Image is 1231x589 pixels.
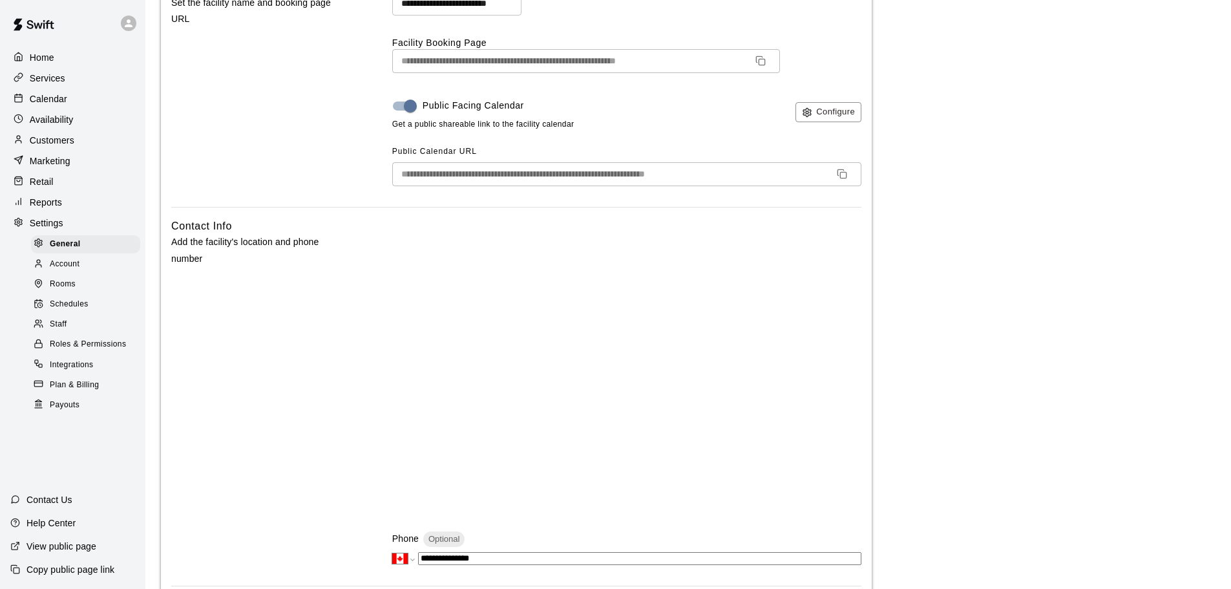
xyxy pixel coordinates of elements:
[30,51,54,64] p: Home
[31,356,140,374] div: Integrations
[31,396,140,414] div: Payouts
[171,218,232,235] h6: Contact Info
[31,375,145,395] a: Plan & Billing
[30,175,54,188] p: Retail
[10,89,135,109] a: Calendar
[10,69,135,88] a: Services
[31,295,145,315] a: Schedules
[750,50,771,71] button: Copy URL
[31,275,140,294] div: Rooms
[26,517,76,530] p: Help Center
[10,193,135,212] a: Reports
[50,258,79,271] span: Account
[31,275,145,295] a: Rooms
[30,134,74,147] p: Customers
[50,278,76,291] span: Rooms
[30,196,62,209] p: Reports
[10,172,135,191] a: Retail
[832,164,852,184] button: Copy URL
[31,234,145,254] a: General
[50,399,79,412] span: Payouts
[392,118,574,131] span: Get a public shareable link to the facility calendar
[423,534,465,544] span: Optional
[31,254,145,274] a: Account
[392,532,419,545] p: Phone
[392,147,477,156] span: Public Calendar URL
[31,355,145,375] a: Integrations
[10,213,135,233] a: Settings
[31,395,145,415] a: Payouts
[10,110,135,129] a: Availability
[30,92,67,105] p: Calendar
[10,131,135,150] a: Customers
[392,36,861,49] label: Facility Booking Page
[30,155,70,167] p: Marketing
[795,102,861,122] button: Configure
[31,316,140,334] div: Staff
[50,379,99,392] span: Plan & Billing
[50,359,94,372] span: Integrations
[171,234,351,266] p: Add the facility's location and phone number
[30,217,63,230] p: Settings
[31,336,140,354] div: Roles & Permissions
[31,315,145,335] a: Staff
[31,376,140,394] div: Plan & Billing
[26,493,72,506] p: Contact Us
[50,338,126,351] span: Roles & Permissions
[31,295,140,314] div: Schedules
[31,235,140,253] div: General
[50,298,89,311] span: Schedules
[26,540,96,553] p: View public page
[10,151,135,171] a: Marketing
[423,99,524,112] span: Public Facing Calendar
[26,563,114,576] p: Copy public page link
[30,72,65,85] p: Services
[390,215,864,513] iframe: Secure address input frame
[10,48,135,67] a: Home
[31,335,145,355] a: Roles & Permissions
[50,238,81,251] span: General
[50,318,67,331] span: Staff
[30,113,74,126] p: Availability
[31,255,140,273] div: Account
